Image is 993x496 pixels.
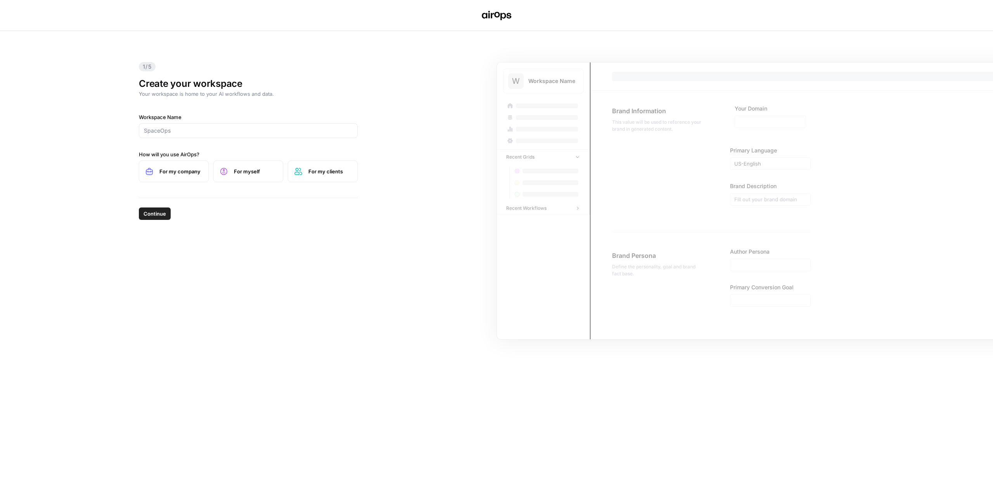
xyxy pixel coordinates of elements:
input: SpaceOps [144,127,353,135]
span: 1/5 [139,62,156,71]
span: For myself [234,168,277,175]
label: How will you use AirOps? [139,150,358,158]
span: For my clients [308,168,351,175]
label: Workspace Name [139,113,358,121]
h1: Create your workspace [139,78,358,90]
p: Your workspace is home to your AI workflows and data. [139,90,358,98]
span: Continue [144,210,166,218]
button: Continue [139,207,171,220]
span: For my company [159,168,202,175]
span: W [512,76,520,86]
